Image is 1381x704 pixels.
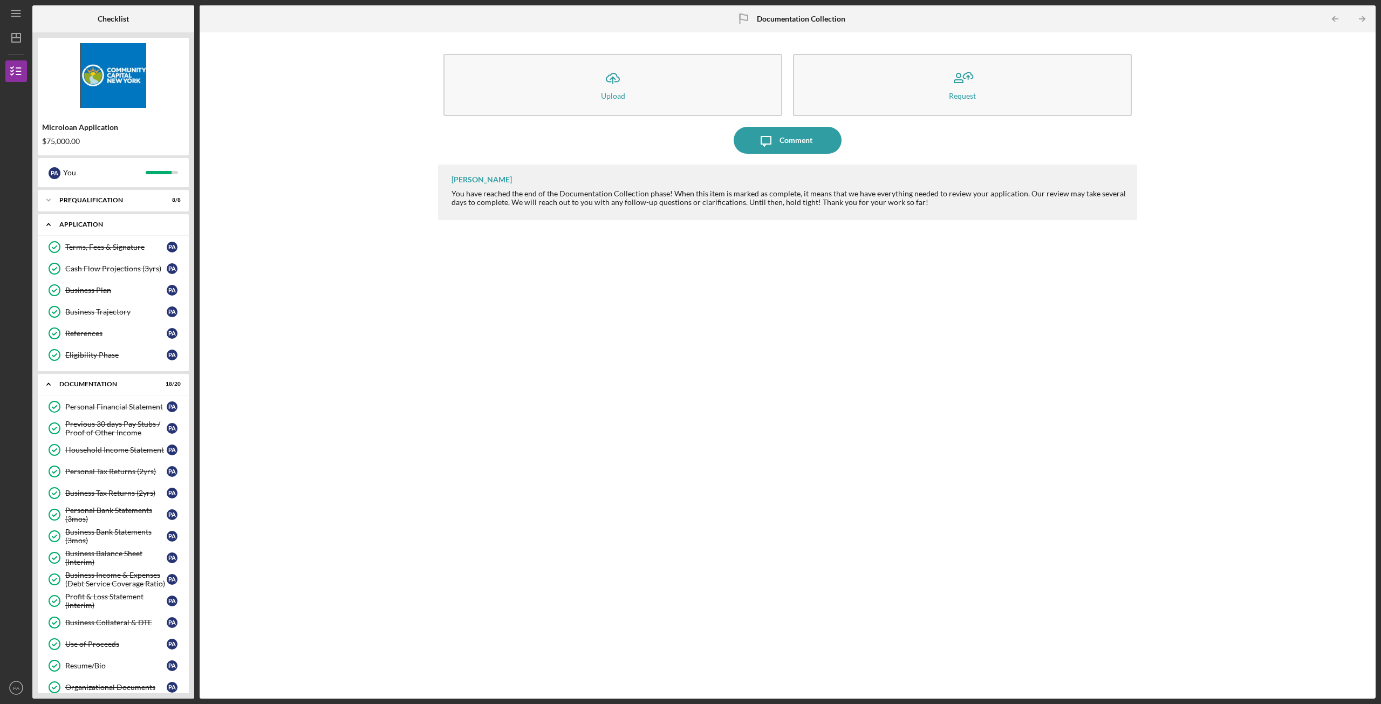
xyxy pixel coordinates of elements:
[167,423,177,434] div: P A
[43,461,183,482] a: Personal Tax Returns (2yrs)PA
[43,344,183,366] a: Eligibility PhasePA
[65,329,167,338] div: References
[161,381,181,387] div: 18 / 20
[167,531,177,542] div: P A
[167,242,177,252] div: P A
[167,401,177,412] div: P A
[65,264,167,273] div: Cash Flow Projections (3yrs)
[65,420,167,437] div: Previous 30 days Pay Stubs / Proof of Other Income
[38,43,189,108] img: Product logo
[793,54,1132,116] button: Request
[65,402,167,411] div: Personal Financial Statement
[42,123,184,132] div: Microloan Application
[43,590,183,612] a: Profit & Loss Statement (Interim)PA
[13,685,20,691] text: PA
[43,323,183,344] a: ReferencesPA
[65,592,167,610] div: Profit & Loss Statement (Interim)
[43,236,183,258] a: Terms, Fees & SignaturePA
[65,243,167,251] div: Terms, Fees & Signature
[63,163,146,182] div: You
[43,439,183,461] a: Household Income StatementPA
[167,263,177,274] div: P A
[98,15,129,23] b: Checklist
[167,466,177,477] div: P A
[43,612,183,633] a: Business Collateral & DTEPA
[167,639,177,650] div: P A
[452,175,512,184] div: [PERSON_NAME]
[167,488,177,498] div: P A
[167,660,177,671] div: P A
[167,574,177,585] div: P A
[43,279,183,301] a: Business PlanPA
[59,381,154,387] div: Documentation
[65,640,167,648] div: Use of Proceeds
[167,285,177,296] div: P A
[43,301,183,323] a: Business TrajectoryPA
[65,683,167,692] div: Organizational Documents
[43,633,183,655] a: Use of ProceedsPA
[43,482,183,504] a: Business Tax Returns (2yrs)PA
[49,167,60,179] div: P A
[42,137,184,146] div: $75,000.00
[167,509,177,520] div: P A
[167,682,177,693] div: P A
[43,418,183,439] a: Previous 30 days Pay Stubs / Proof of Other IncomePA
[167,328,177,339] div: P A
[167,306,177,317] div: P A
[167,552,177,563] div: P A
[43,569,183,590] a: Business Income & Expenses (Debt Service Coverage Ratio)PA
[161,197,181,203] div: 8 / 8
[65,549,167,566] div: Business Balance Sheet (Interim)
[65,446,167,454] div: Household Income Statement
[65,467,167,476] div: Personal Tax Returns (2yrs)
[167,445,177,455] div: P A
[949,92,976,100] div: Request
[65,286,167,295] div: Business Plan
[59,221,175,228] div: Application
[167,617,177,628] div: P A
[43,655,183,676] a: Resume/BioPA
[601,92,625,100] div: Upload
[167,350,177,360] div: P A
[43,676,183,698] a: Organizational DocumentsPA
[65,661,167,670] div: Resume/Bio
[65,528,167,545] div: Business Bank Statements (3mos)
[734,127,842,154] button: Comment
[43,258,183,279] a: Cash Flow Projections (3yrs)PA
[65,618,167,627] div: Business Collateral & DTE
[5,677,27,699] button: PA
[167,596,177,606] div: P A
[65,489,167,497] div: Business Tax Returns (2yrs)
[43,504,183,525] a: Personal Bank Statements (3mos)PA
[780,127,812,154] div: Comment
[43,547,183,569] a: Business Balance Sheet (Interim)PA
[65,307,167,316] div: Business Trajectory
[65,571,167,588] div: Business Income & Expenses (Debt Service Coverage Ratio)
[65,506,167,523] div: Personal Bank Statements (3mos)
[59,197,154,203] div: Prequalification
[757,15,845,23] b: Documentation Collection
[452,189,1126,207] div: You have reached the end of the Documentation Collection phase! When this item is marked as compl...
[43,396,183,418] a: Personal Financial StatementPA
[65,351,167,359] div: Eligibility Phase
[443,54,782,116] button: Upload
[43,525,183,547] a: Business Bank Statements (3mos)PA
